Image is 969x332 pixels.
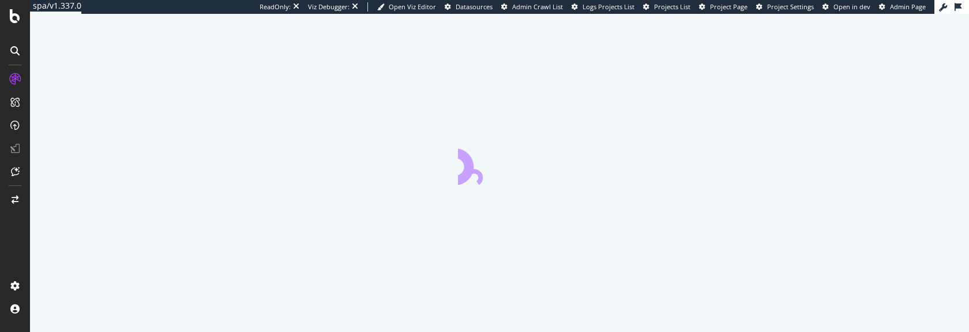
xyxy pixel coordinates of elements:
div: animation [458,143,541,185]
span: Admin Page [890,2,926,11]
a: Datasources [445,2,493,12]
span: Project Page [710,2,748,11]
span: Admin Crawl List [512,2,563,11]
a: Open in dev [822,2,870,12]
a: Project Page [699,2,748,12]
span: Projects List [654,2,690,11]
span: Project Settings [767,2,814,11]
a: Projects List [643,2,690,12]
a: Logs Projects List [572,2,634,12]
div: ReadOnly: [260,2,291,12]
div: Viz Debugger: [308,2,350,12]
a: Open Viz Editor [377,2,436,12]
a: Project Settings [756,2,814,12]
span: Open in dev [833,2,870,11]
span: Datasources [456,2,493,11]
a: Admin Crawl List [501,2,563,12]
span: Open Viz Editor [389,2,436,11]
a: Admin Page [879,2,926,12]
span: Logs Projects List [583,2,634,11]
